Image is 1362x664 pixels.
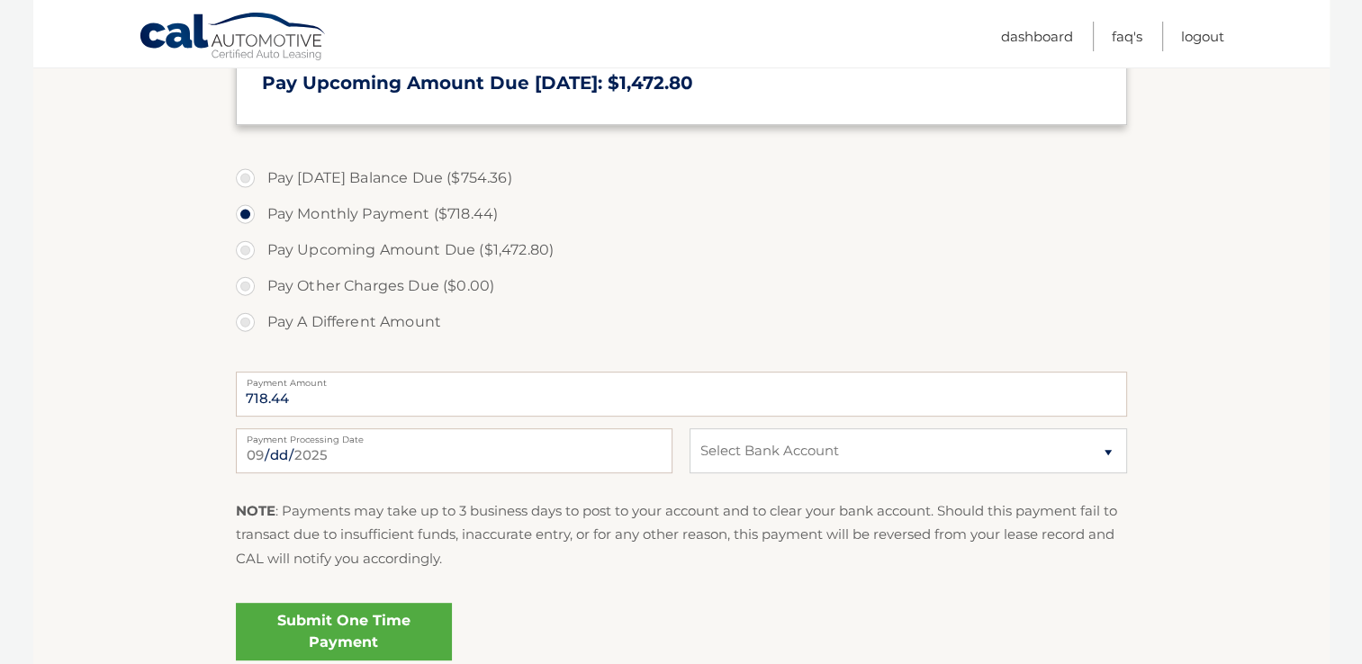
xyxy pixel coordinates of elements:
[139,12,328,64] a: Cal Automotive
[236,502,275,519] strong: NOTE
[236,372,1127,386] label: Payment Amount
[236,603,452,660] a: Submit One Time Payment
[1112,22,1142,51] a: FAQ's
[236,232,1127,268] label: Pay Upcoming Amount Due ($1,472.80)
[1001,22,1073,51] a: Dashboard
[236,196,1127,232] label: Pay Monthly Payment ($718.44)
[236,372,1127,417] input: Payment Amount
[236,160,1127,196] label: Pay [DATE] Balance Due ($754.36)
[1181,22,1224,51] a: Logout
[236,304,1127,340] label: Pay A Different Amount
[236,268,1127,304] label: Pay Other Charges Due ($0.00)
[236,499,1127,570] p: : Payments may take up to 3 business days to post to your account and to clear your bank account....
[236,428,672,473] input: Payment Date
[262,72,1101,94] h3: Pay Upcoming Amount Due [DATE]: $1,472.80
[236,428,672,443] label: Payment Processing Date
